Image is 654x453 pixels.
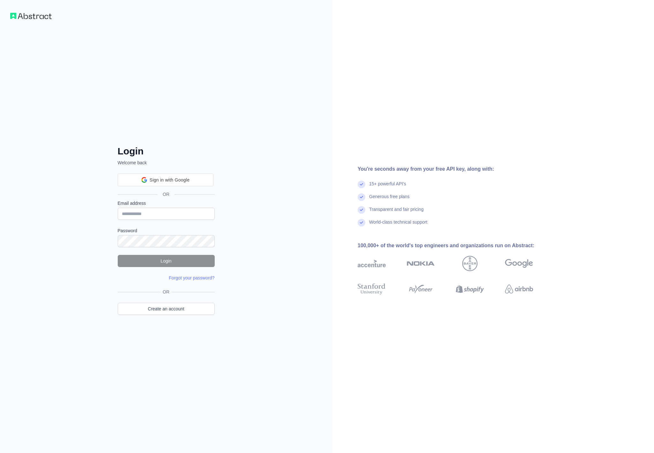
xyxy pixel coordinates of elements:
img: airbnb [505,282,533,296]
img: check mark [358,181,365,188]
div: World-class technical support [369,219,427,232]
label: Email address [118,200,215,206]
p: Welcome back [118,160,215,166]
img: check mark [358,193,365,201]
img: shopify [456,282,484,296]
img: check mark [358,206,365,214]
div: Generous free plans [369,193,410,206]
span: OR [160,289,172,295]
img: accenture [358,256,386,271]
img: check mark [358,219,365,226]
span: Sign in with Google [150,177,190,183]
div: 100,000+ of the world's top engineers and organizations run on Abstract: [358,242,554,249]
img: nokia [407,256,435,271]
img: Workflow [10,13,52,19]
span: OR [158,191,175,197]
div: Sign in with Google [118,174,213,186]
img: payoneer [407,282,435,296]
div: 15+ powerful API's [369,181,406,193]
img: stanford university [358,282,386,296]
a: Forgot your password? [169,275,214,280]
div: Transparent and fair pricing [369,206,424,219]
div: You're seconds away from your free API key, along with: [358,165,554,173]
h2: Login [118,145,215,157]
img: google [505,256,533,271]
label: Password [118,227,215,234]
img: bayer [462,256,478,271]
button: Login [118,255,215,267]
a: Create an account [118,303,215,315]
